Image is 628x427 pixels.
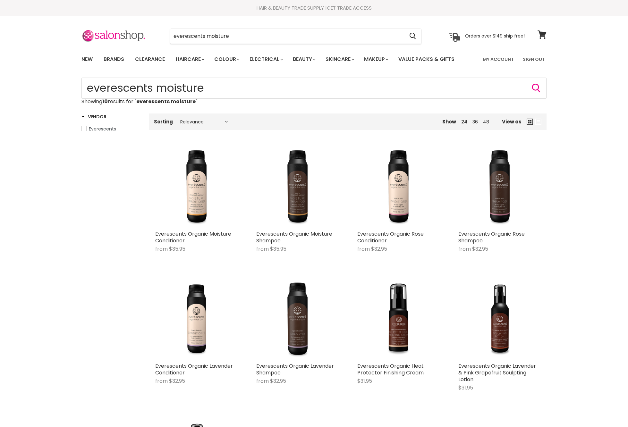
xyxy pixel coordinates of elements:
span: $35.95 [169,245,185,253]
form: Product [170,29,421,44]
a: Sign Out [519,53,549,66]
a: Brands [99,53,129,66]
nav: Main [73,50,555,69]
img: Everescents Organic Rose Shampoo [458,146,540,227]
a: Everescents Organic Lavender Conditioner [155,362,233,376]
span: $35.95 [270,245,286,253]
span: from [357,245,370,253]
img: Everescents Organic Lavender & Pink Grapefruit Sculpting Lotion [458,278,540,359]
a: GET TRADE ACCESS [327,4,372,11]
span: $32.95 [472,245,488,253]
img: Everescents Organic Lavender Conditioner [157,278,235,359]
img: Everescents Organic Lavender Shampoo [256,278,338,359]
a: Everescents [81,125,141,132]
a: Everescents Organic Rose Shampoo [458,230,525,244]
a: Colour [209,53,243,66]
a: Everescents Organic Lavender & Pink Grapefruit Sculpting Lotion [458,362,536,383]
button: Search [404,29,421,44]
a: 36 [472,119,478,125]
a: Skincare [321,53,358,66]
a: 48 [483,119,489,125]
p: Showing results for " " [81,99,547,105]
a: New [77,53,98,66]
a: 24 [461,119,467,125]
strong: 10 [102,98,108,105]
a: Everescents Organic Moisture Conditioner [155,230,231,244]
strong: everescents moisture [136,98,196,105]
a: Clearance [130,53,170,66]
input: Search [170,29,404,44]
a: Everescents Organic Heat Protector Finishing Cream [357,362,424,376]
span: $31.95 [357,377,372,385]
a: Everescents Organic Lavender Shampoo [256,362,334,376]
span: from [155,377,168,385]
a: Everescents Organic Rose Conditioner [357,230,424,244]
span: Everescents [89,126,116,132]
img: Everescents Organic Heat Protector Finishing Cream [357,278,439,359]
ul: Main menu [77,50,469,69]
a: My Account [479,53,518,66]
span: Show [442,118,456,125]
span: $32.95 [169,377,185,385]
span: $32.95 [371,245,387,253]
h3: Vendor [81,113,106,120]
span: from [458,245,471,253]
a: Beauty [288,53,319,66]
form: Product [81,78,547,99]
span: from [155,245,168,253]
a: Electrical [245,53,287,66]
a: Haircare [171,53,208,66]
p: Orders over $149 ship free! [465,33,525,39]
a: Value Packs & Gifts [394,53,459,66]
img: Everescents Organic Rose Conditioner [357,146,439,227]
span: $32.95 [270,377,286,385]
span: View as [502,119,522,124]
div: HAIR & BEAUTY TRADE SUPPLY | [73,5,555,11]
a: Everescents Organic Lavender Conditioner [155,278,237,359]
a: Everescents Organic Moisture Shampoo [256,230,332,244]
button: Search [531,83,541,93]
img: Everescents Organic Moisture Shampoo [256,146,338,227]
span: from [256,377,269,385]
label: Sorting [154,119,173,124]
a: Makeup [359,53,392,66]
span: $31.95 [458,384,473,391]
span: from [256,245,269,253]
a: Everescents Organic Moisture Conditioner [155,146,237,227]
input: Search [81,78,547,99]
